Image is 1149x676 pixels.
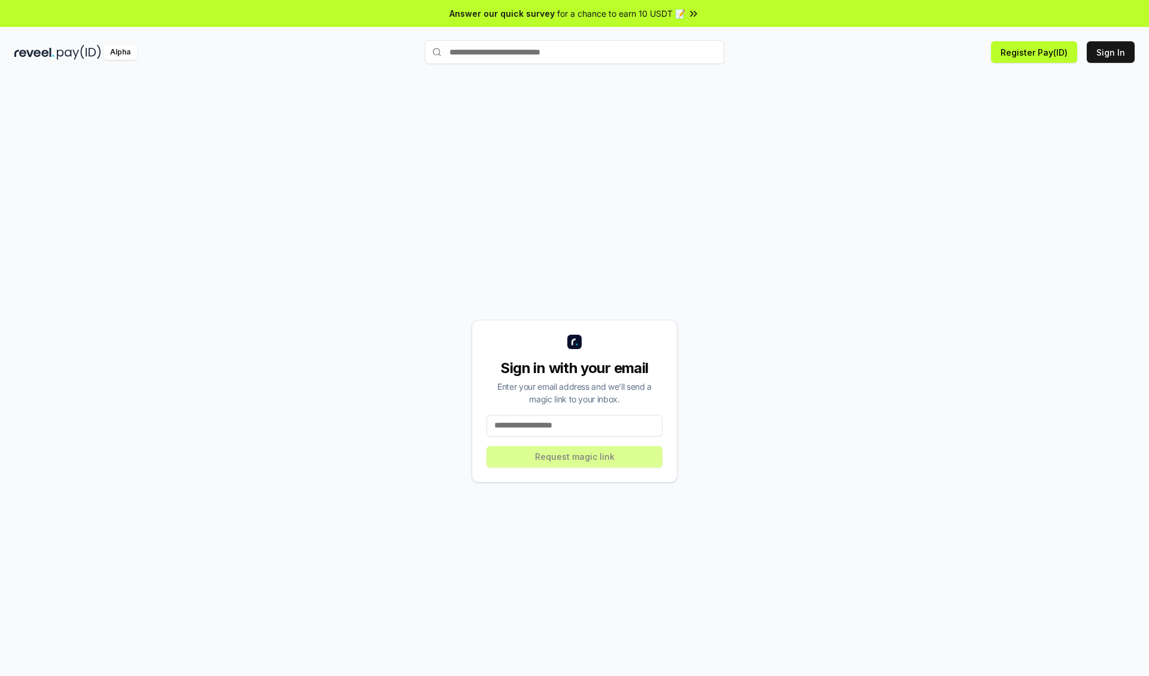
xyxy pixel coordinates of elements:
div: Enter your email address and we’ll send a magic link to your inbox. [487,380,662,405]
img: logo_small [567,335,582,349]
div: Sign in with your email [487,359,662,378]
button: Sign In [1087,41,1135,63]
div: Alpha [104,45,137,60]
span: Answer our quick survey [449,7,555,20]
img: reveel_dark [14,45,54,60]
button: Register Pay(ID) [991,41,1077,63]
img: pay_id [57,45,101,60]
span: for a chance to earn 10 USDT 📝 [557,7,685,20]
